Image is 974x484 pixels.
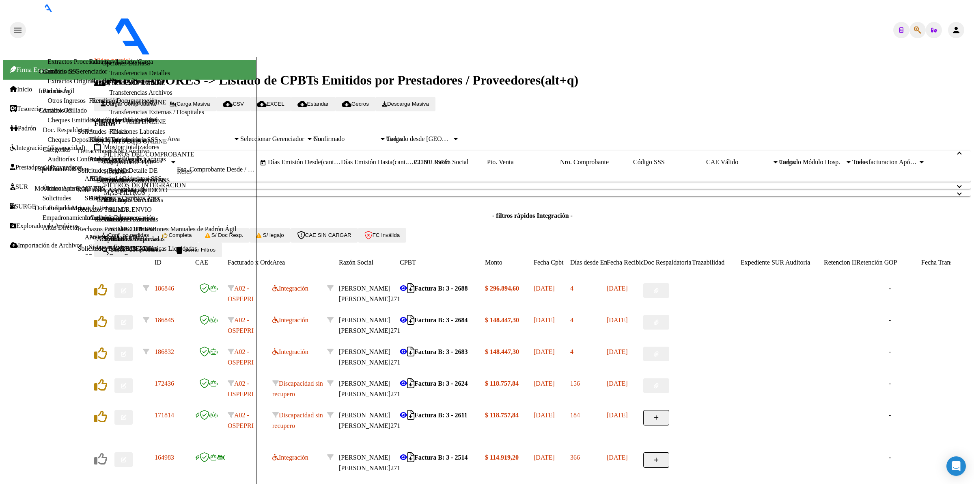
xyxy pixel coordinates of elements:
a: Padrón [10,125,36,132]
a: Solicitudes Aceptadas [78,187,135,194]
datatable-header-cell: Monto [485,257,534,268]
a: Padrón Ágil [43,87,74,94]
span: Tesorería [10,105,41,113]
span: Integración [272,317,308,323]
span: Firma Express [10,66,54,73]
div: 27160136435 [339,315,400,336]
span: Gecros [342,101,369,107]
a: ANSES [85,234,106,241]
a: (+) MT - Adhesiones [102,157,157,165]
a: Análisis Afiliado [43,107,87,114]
div: 27160136435 [339,283,400,304]
a: (+) RG - Altas ONLINE [102,79,166,87]
span: Integración [272,348,308,355]
span: PRESTADORES -> Listado de CPBTs Emitidos por Prestadores / Proveedores [94,73,541,87]
span: Monto [485,259,502,266]
button: EXCEL [250,97,291,111]
div: 27160136435 [339,347,400,368]
a: MT - Bajas Directas [102,196,155,204]
strong: $ 118.757,84 [485,412,519,419]
span: - [889,454,891,461]
span: - [889,317,891,323]
span: Días desde Emisión [570,259,622,266]
a: Expedientes Internos [34,165,89,172]
mat-expansion-panel-header: MAS FILTROS [94,189,971,196]
app-download-masive: Descarga masiva de comprobantes (adjuntos) [375,100,435,107]
span: [PERSON_NAME] [PERSON_NAME] [339,348,390,366]
span: - [889,348,891,355]
span: Descarga Masiva [382,101,429,107]
span: [DATE] [607,380,628,387]
a: Importación de Archivos [10,242,82,249]
span: No [313,135,321,142]
strong: Factura B: 3 - 2611 [414,412,468,419]
mat-expansion-panel-header: FILTROS DE INTEGRACION [94,182,971,189]
datatable-header-cell: Area [272,257,327,268]
mat-icon: menu [13,25,23,35]
img: Logo SAAS [26,12,218,55]
a: SURGE [10,203,36,210]
datatable-header-cell: Auditoria [785,257,824,268]
a: Facturas - Documentación [89,97,157,104]
datatable-header-cell: Fecha Cpbt [534,257,570,268]
a: (+) Padrón Completo SSS [102,177,170,184]
datatable-header-cell: Razón Social [339,257,400,268]
a: Facturas - Listado/Carga [89,58,153,65]
button: Descarga Masiva [375,97,435,111]
div: 27160136435 [339,452,400,473]
button: S/ legajo [250,228,290,243]
strong: $ 148.447,30 [485,348,519,355]
mat-panel-title: FILTROS DEL COMPROBANTE [104,151,951,158]
button: Gecros [335,97,375,111]
datatable-header-cell: CPBT [400,257,485,268]
button: Open calendar [258,158,268,168]
span: [PERSON_NAME] [PERSON_NAME] [339,285,390,302]
span: [DATE] [534,380,555,387]
a: (+) MT - Bajas ONLINE [102,138,167,145]
span: 184 [570,412,580,419]
span: 4 [570,348,573,355]
a: Solicitudes - Todas [78,128,127,135]
span: [DATE] [607,317,628,323]
span: Todos [386,135,402,142]
a: Inserciones Manuales de Padrón Ágil [139,226,237,233]
strong: $ 118.757,84 [485,380,519,387]
a: Cambios de Gerenciador [43,68,107,75]
strong: Factura B: 3 - 2624 [414,380,468,387]
a: Facturas Sin Auditar [89,78,142,85]
a: Integración [85,214,114,221]
span: [PERSON_NAME] [PERSON_NAME] [339,412,390,429]
span: 4 [570,317,573,323]
span: [DATE] [534,317,555,323]
h3: Filtros [94,119,971,128]
a: Inicio [10,86,32,93]
span: Expediente SUR Asociado [741,259,810,266]
span: 156 [570,380,580,387]
span: - [889,380,891,387]
span: CAE Válido [706,158,772,166]
span: Estandar [297,101,329,107]
span: Trazabilidad [692,259,724,266]
span: Discapacidad sin recupero [272,380,323,397]
span: Prestadores / Proveedores [10,164,82,171]
a: Explorador de Archivos [10,222,78,230]
div: Open Intercom Messenger [946,456,966,476]
span: Discapacidad sin recupero [272,412,323,429]
span: [DATE] [534,285,555,292]
span: EXCEL [257,101,284,107]
span: [DATE] [607,285,628,292]
span: Todos [779,158,795,165]
span: Todos [852,158,868,165]
strong: $ 114.919,20 [485,454,519,461]
span: Fecha Transferido [921,259,968,266]
span: [PERSON_NAME] [PERSON_NAME] [339,454,390,471]
button: FC Inválida [358,228,406,243]
span: - [889,285,891,292]
span: [PERSON_NAME] [PERSON_NAME] [339,317,390,334]
span: (alt+q) [541,73,578,87]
